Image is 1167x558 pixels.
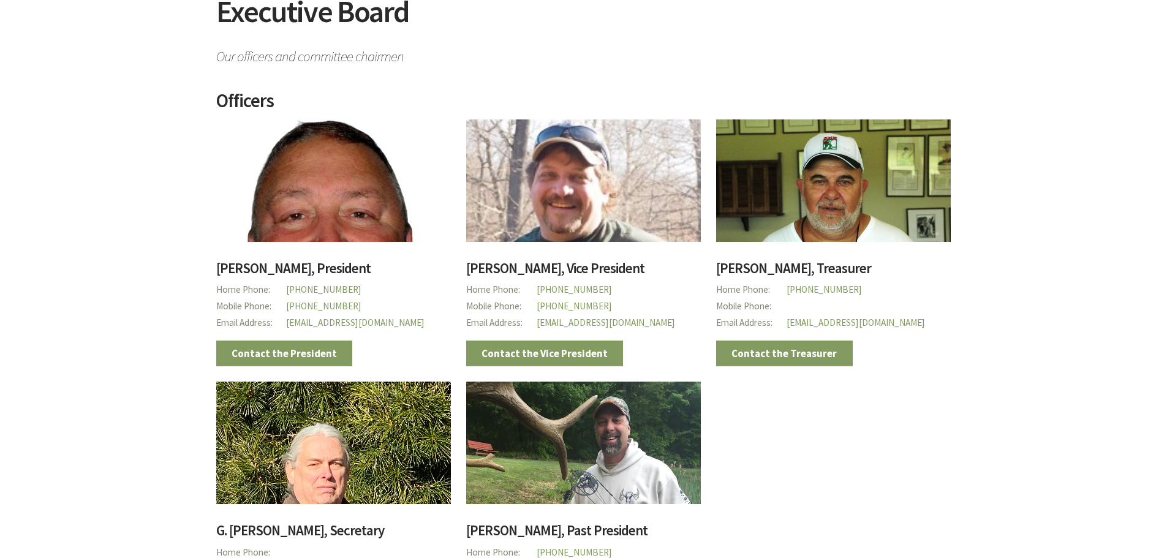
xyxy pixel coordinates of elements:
[216,523,451,545] h3: G. [PERSON_NAME], Secretary
[216,91,951,119] h2: Officers
[216,315,287,331] span: Email Address
[716,261,951,282] h3: [PERSON_NAME], Treasurer
[787,284,862,295] a: [PHONE_NUMBER]
[466,298,537,315] span: Mobile Phone
[216,261,451,282] h3: [PERSON_NAME], President
[286,284,361,295] a: [PHONE_NUMBER]
[216,42,951,64] span: Our officers and committee chairmen
[466,341,624,366] a: Contact the Vice President
[716,298,787,315] span: Mobile Phone
[466,523,701,545] h3: [PERSON_NAME], Past President
[787,317,925,328] a: [EMAIL_ADDRESS][DOMAIN_NAME]
[716,341,853,366] a: Contact the Treasurer
[466,282,537,298] span: Home Phone
[537,284,612,295] a: [PHONE_NUMBER]
[537,546,612,558] a: [PHONE_NUMBER]
[286,317,425,328] a: [EMAIL_ADDRESS][DOMAIN_NAME]
[716,315,787,331] span: Email Address
[216,341,353,366] a: Contact the President
[216,282,287,298] span: Home Phone
[286,300,361,312] a: [PHONE_NUMBER]
[537,300,612,312] a: [PHONE_NUMBER]
[537,317,675,328] a: [EMAIL_ADDRESS][DOMAIN_NAME]
[216,298,287,315] span: Mobile Phone
[716,282,787,298] span: Home Phone
[466,261,701,282] h3: [PERSON_NAME], Vice President
[466,315,537,331] span: Email Address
